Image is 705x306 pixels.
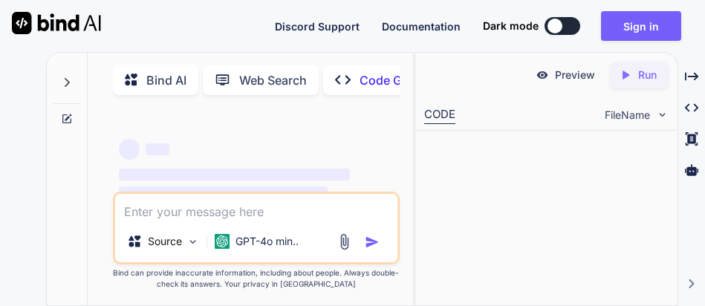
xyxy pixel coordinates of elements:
[146,71,186,89] p: Bind AI
[483,19,539,33] span: Dark mode
[12,12,101,34] img: Bind AI
[215,234,230,249] img: GPT-4o mini
[119,186,328,198] span: ‌
[360,71,449,89] p: Code Generator
[275,20,360,33] span: Discord Support
[605,108,650,123] span: FileName
[336,233,353,250] img: attachment
[119,139,140,160] span: ‌
[148,234,182,249] p: Source
[536,68,549,82] img: preview
[365,235,380,250] img: icon
[382,19,461,34] button: Documentation
[275,19,360,34] button: Discord Support
[235,234,299,249] p: GPT-4o min..
[424,106,455,124] div: CODE
[113,267,400,290] p: Bind can provide inaccurate information, including about people. Always double-check its answers....
[382,20,461,33] span: Documentation
[186,235,199,248] img: Pick Models
[239,71,307,89] p: Web Search
[601,11,681,41] button: Sign in
[146,143,169,155] span: ‌
[638,68,657,82] p: Run
[119,169,350,180] span: ‌
[656,108,669,121] img: chevron down
[555,68,595,82] p: Preview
